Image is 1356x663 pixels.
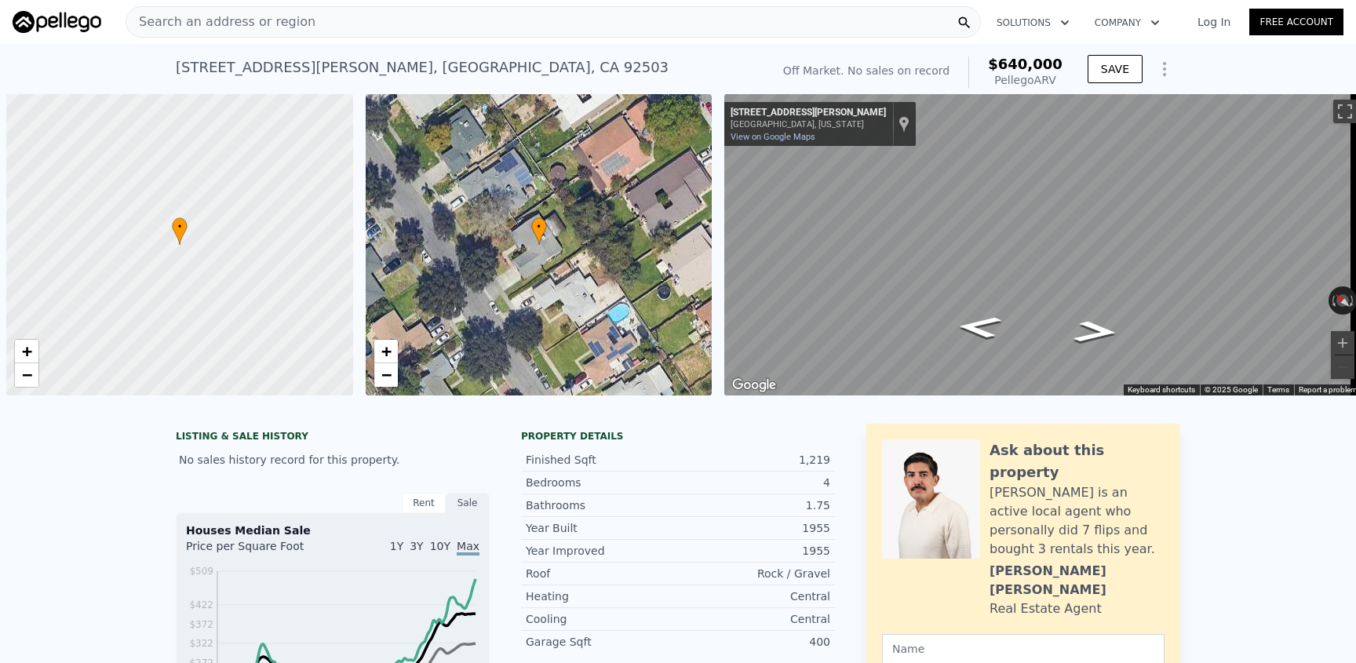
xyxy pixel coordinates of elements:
a: Zoom in [374,340,398,363]
button: Keyboard shortcuts [1128,384,1195,395]
button: Zoom in [1331,331,1354,355]
span: • [531,220,547,234]
a: Log In [1179,14,1249,30]
a: Free Account [1249,9,1343,35]
span: − [22,365,32,384]
button: SAVE [1088,55,1143,83]
div: Cooling [526,611,678,627]
a: Open this area in Google Maps (opens a new window) [728,375,780,395]
span: • [172,220,188,234]
div: Year Built [526,520,678,536]
div: [PERSON_NAME] is an active local agent who personally did 7 flips and bought 3 rentals this year. [990,483,1165,559]
div: Houses Median Sale [186,523,479,538]
button: Show Options [1149,53,1180,85]
div: Rock / Gravel [678,566,830,581]
span: Search an address or region [126,13,315,31]
path: Go Northwest, Ross St [938,311,1020,343]
div: LISTING & SALE HISTORY [176,430,490,446]
div: 1,219 [678,452,830,468]
a: Show location on map [899,115,909,133]
a: View on Google Maps [731,132,815,142]
span: 10Y [430,540,450,552]
img: Pellego [13,11,101,33]
button: Solutions [984,9,1082,37]
img: Google [728,375,780,395]
button: Company [1082,9,1172,37]
div: Year Improved [526,543,678,559]
path: Go Southeast, Ross St [1055,315,1137,348]
div: No sales history record for this property. [176,446,490,474]
div: Heating [526,588,678,604]
button: Zoom out [1331,355,1354,379]
span: 3Y [410,540,423,552]
span: Max [457,540,479,556]
div: Property details [521,430,835,443]
div: 400 [678,634,830,650]
tspan: $422 [189,599,213,610]
span: + [22,341,32,361]
div: Bathrooms [526,497,678,513]
div: Garage Sqft [526,634,678,650]
div: 4 [678,475,830,490]
div: Central [678,588,830,604]
div: Real Estate Agent [990,599,1102,618]
div: Central [678,611,830,627]
tspan: $509 [189,566,213,577]
div: Rent [402,493,446,513]
tspan: $322 [189,638,213,649]
div: 1.75 [678,497,830,513]
div: Pellego ARV [988,72,1063,88]
div: Price per Square Foot [186,538,333,563]
div: • [172,217,188,245]
div: Finished Sqft [526,452,678,468]
div: Roof [526,566,678,581]
div: 1955 [678,520,830,536]
tspan: $372 [189,619,213,630]
div: • [531,217,547,245]
div: [GEOGRAPHIC_DATA], [US_STATE] [731,119,886,129]
span: + [381,341,391,361]
div: 1955 [678,543,830,559]
div: Ask about this property [990,439,1165,483]
div: Off Market. No sales on record [783,63,950,78]
a: Zoom out [374,363,398,387]
div: [STREET_ADDRESS][PERSON_NAME] , [GEOGRAPHIC_DATA] , CA 92503 [176,56,669,78]
span: © 2025 Google [1205,385,1258,394]
div: [PERSON_NAME] [PERSON_NAME] [990,562,1165,599]
a: Zoom out [15,363,38,387]
div: Sale [446,493,490,513]
span: $640,000 [988,56,1063,72]
a: Terms (opens in new tab) [1267,385,1289,394]
div: Bedrooms [526,475,678,490]
span: − [381,365,391,384]
div: [STREET_ADDRESS][PERSON_NAME] [731,107,886,119]
button: Rotate counterclockwise [1329,286,1337,315]
span: 1Y [390,540,403,552]
a: Zoom in [15,340,38,363]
